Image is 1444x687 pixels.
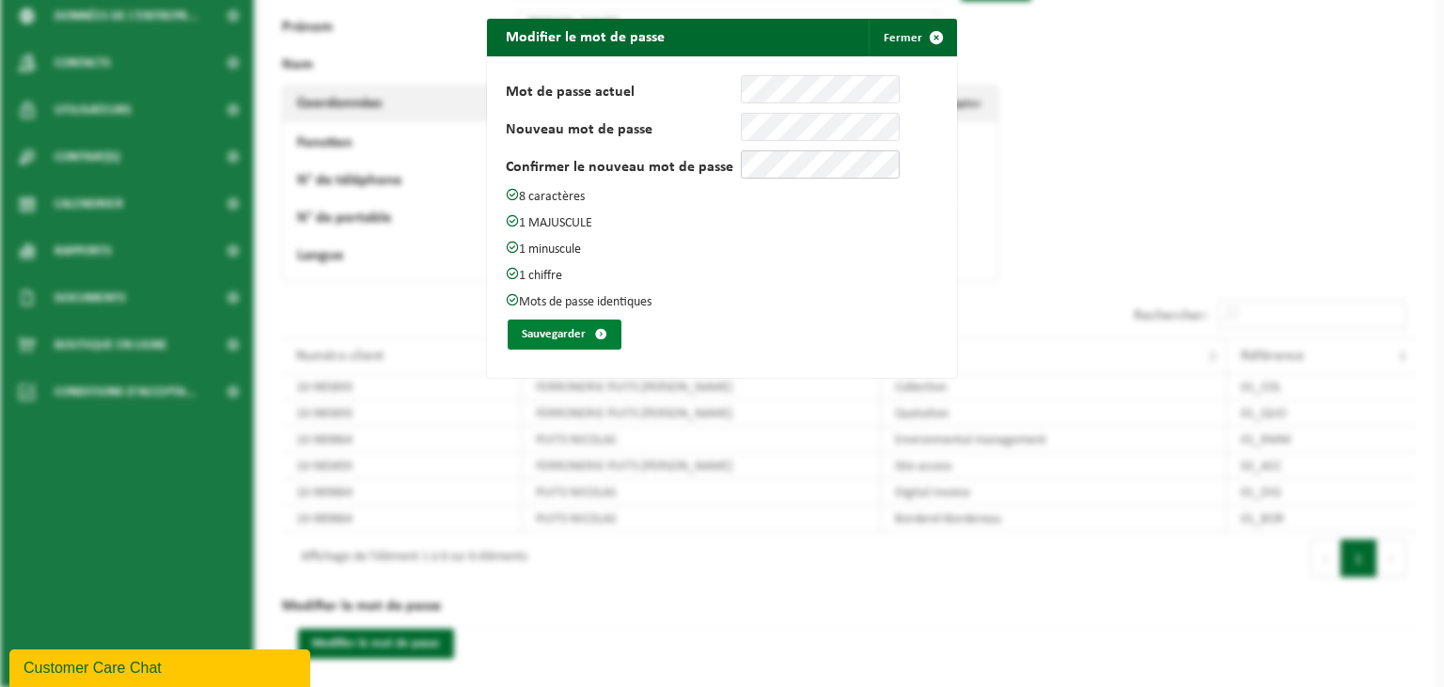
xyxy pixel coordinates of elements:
p: 1 chiffre [506,267,938,284]
button: Fermer [869,19,955,56]
button: Sauvegarder [508,320,621,350]
p: 8 caractères [506,188,938,205]
h2: Modifier le mot de passe [487,19,683,55]
iframe: chat widget [9,646,314,687]
label: Mot de passe actuel [506,85,741,103]
label: Confirmer le nouveau mot de passe [506,160,741,179]
p: Mots de passe identiques [506,293,938,310]
p: 1 minuscule [506,241,938,258]
label: Nouveau mot de passe [506,122,741,141]
p: 1 MAJUSCULE [506,214,938,231]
